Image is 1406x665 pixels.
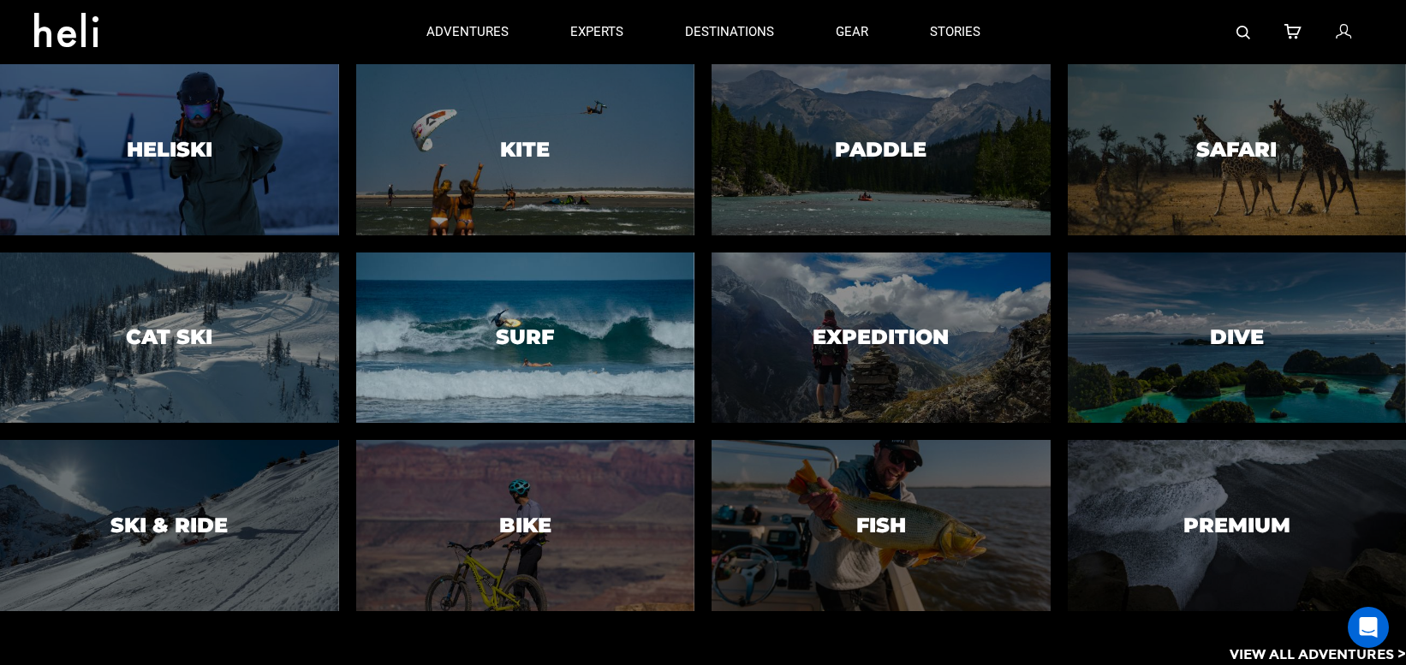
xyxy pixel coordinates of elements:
[1348,607,1389,648] div: Open Intercom Messenger
[1210,326,1264,348] h3: Dive
[1196,139,1277,161] h3: Safari
[499,514,551,537] h3: Bike
[1236,26,1250,39] img: search-bar-icon.svg
[685,23,774,41] p: destinations
[126,326,212,348] h3: Cat Ski
[570,23,623,41] p: experts
[1183,514,1290,537] h3: Premium
[110,514,228,537] h3: Ski & Ride
[856,514,906,537] h3: Fish
[500,139,550,161] h3: Kite
[127,139,212,161] h3: Heliski
[835,139,926,161] h3: Paddle
[813,326,949,348] h3: Expedition
[426,23,509,41] p: adventures
[1230,645,1406,665] p: View All Adventures >
[496,326,554,348] h3: Surf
